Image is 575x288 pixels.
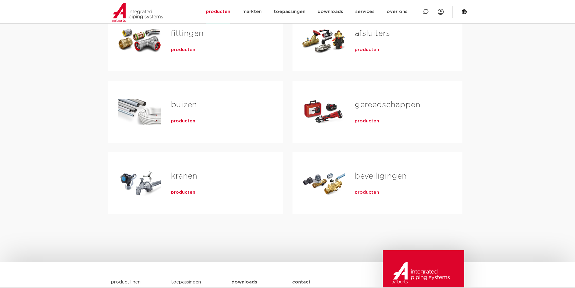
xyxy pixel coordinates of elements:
a: producten [171,189,195,196]
a: gereedschappen [355,101,420,109]
a: kranen [171,172,197,180]
a: producten [171,118,195,124]
a: producten [355,189,379,196]
a: productlijnen [111,280,141,284]
a: fittingen [171,30,203,37]
a: producten [355,47,379,53]
a: buizen [171,101,197,109]
a: producten [171,47,195,53]
a: toepassingen [171,280,201,284]
a: afsluiters [355,30,390,37]
a: producten [355,118,379,124]
a: beveiligingen [355,172,407,180]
